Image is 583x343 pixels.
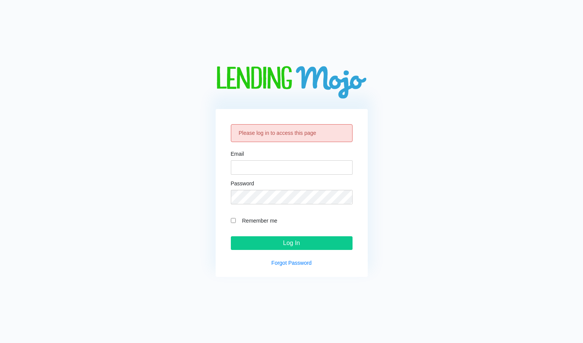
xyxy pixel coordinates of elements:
[272,260,312,266] a: Forgot Password
[231,181,254,186] label: Password
[231,236,353,250] input: Log In
[231,151,244,156] label: Email
[216,66,368,100] img: logo-big.png
[238,216,353,225] label: Remember me
[231,124,353,142] div: Please log in to access this page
